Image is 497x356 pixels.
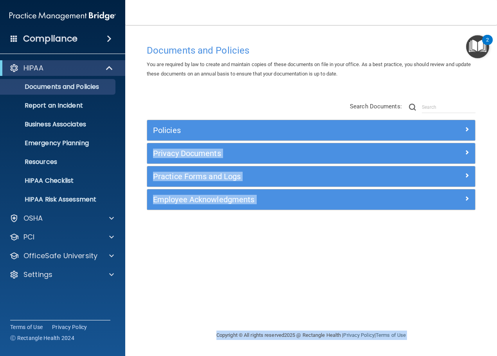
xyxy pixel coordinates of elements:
[153,172,387,181] h5: Practice Forms and Logs
[343,332,374,338] a: Privacy Policy
[153,147,469,160] a: Privacy Documents
[23,33,77,44] h4: Compliance
[376,332,406,338] a: Terms of Use
[422,101,475,113] input: Search
[153,193,469,206] a: Employee Acknowledgments
[9,251,114,261] a: OfficeSafe University
[5,102,112,110] p: Report an Incident
[153,170,469,183] a: Practice Forms and Logs
[147,45,475,56] h4: Documents and Policies
[486,40,489,50] div: 2
[23,251,97,261] p: OfficeSafe University
[147,61,471,77] span: You are required by law to create and maintain copies of these documents on file in your office. ...
[153,124,469,137] a: Policies
[52,323,87,331] a: Privacy Policy
[23,232,34,242] p: PCI
[5,177,112,185] p: HIPAA Checklist
[153,149,387,158] h5: Privacy Documents
[9,63,113,73] a: HIPAA
[23,270,52,279] p: Settings
[5,139,112,147] p: Emergency Planning
[23,63,43,73] p: HIPAA
[9,270,114,279] a: Settings
[9,214,114,223] a: OSHA
[153,195,387,204] h5: Employee Acknowledgments
[10,334,74,342] span: Ⓒ Rectangle Health 2024
[168,323,454,348] div: Copyright © All rights reserved 2025 @ Rectangle Health | |
[10,323,43,331] a: Terms of Use
[9,232,114,242] a: PCI
[9,8,116,24] img: PMB logo
[23,214,43,223] p: OSHA
[409,104,416,111] img: ic-search.3b580494.png
[153,126,387,135] h5: Policies
[350,103,402,110] span: Search Documents:
[5,83,112,91] p: Documents and Policies
[5,120,112,128] p: Business Associates
[5,158,112,166] p: Resources
[466,35,489,58] button: Open Resource Center, 2 new notifications
[5,196,112,203] p: HIPAA Risk Assessment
